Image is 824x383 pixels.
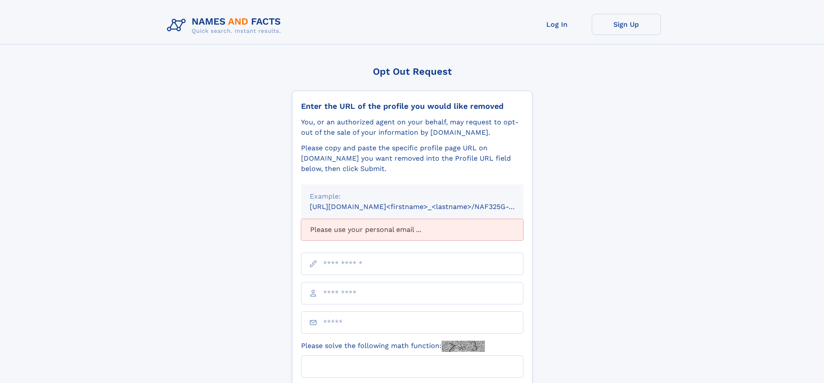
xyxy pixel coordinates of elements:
div: Example: [310,191,515,202]
div: Please copy and paste the specific profile page URL on [DOMAIN_NAME] you want removed into the Pr... [301,143,523,174]
small: [URL][DOMAIN_NAME]<firstname>_<lastname>/NAF325G-xxxxxxxx [310,203,540,211]
div: You, or an authorized agent on your behalf, may request to opt-out of the sale of your informatio... [301,117,523,138]
div: Opt Out Request [292,66,532,77]
img: Logo Names and Facts [164,14,288,37]
div: Enter the URL of the profile you would like removed [301,101,523,111]
a: Log In [523,14,592,35]
label: Please solve the following math function: [301,341,485,352]
a: Sign Up [592,14,661,35]
div: Please use your personal email ... [301,219,523,241]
